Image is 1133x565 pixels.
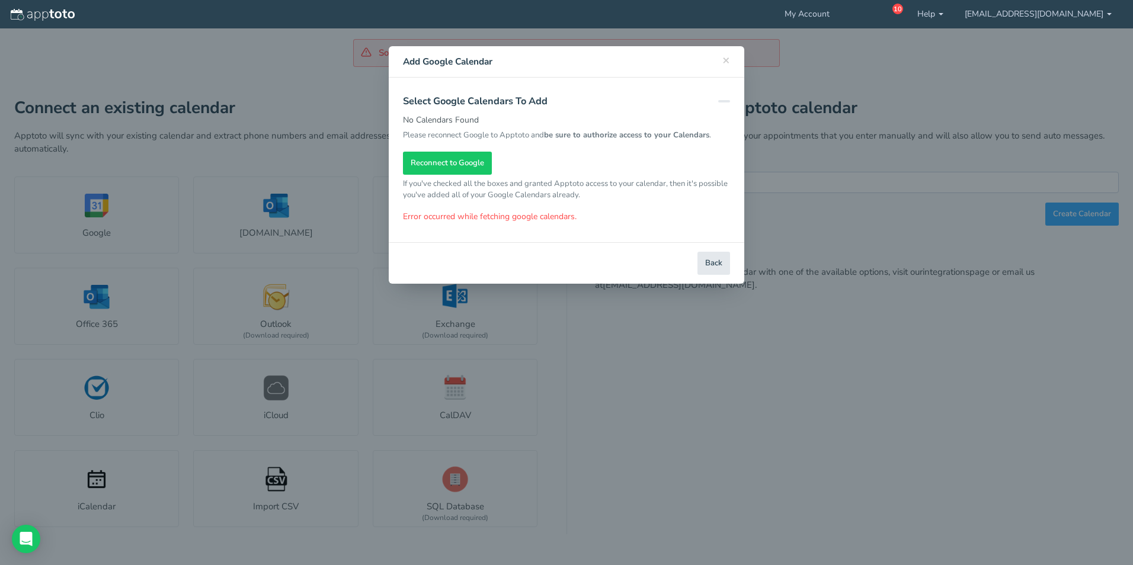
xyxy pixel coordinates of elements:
[722,52,730,68] span: ×
[403,211,730,223] p: Error occurred while fetching google calendars.
[403,152,492,175] button: Reconnect to Google
[403,96,730,107] h2: Select Google Calendars To Add
[12,525,40,553] div: Open Intercom Messenger
[403,130,730,141] p: Please reconnect Google to Apptoto and .
[403,55,730,68] h4: Add Google Calendar
[403,178,730,201] p: If you've checked all the boxes and granted Apptoto access to your calendar, then it's possible y...
[544,130,709,140] strong: be sure to authorize access to your Calendars
[411,158,484,169] span: Reconnect to Google
[697,252,730,275] button: Back
[403,114,730,223] div: No Calendars Found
